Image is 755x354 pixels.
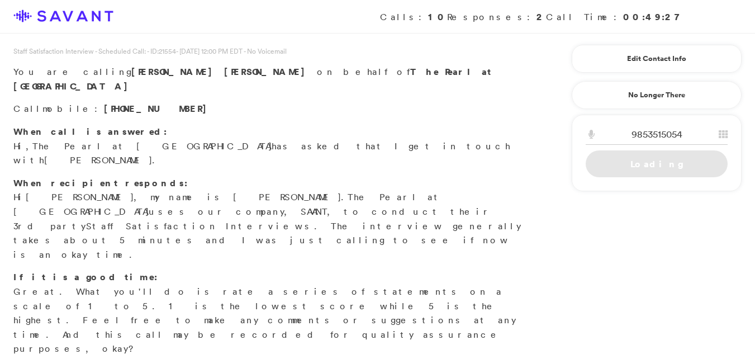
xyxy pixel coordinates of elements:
[224,65,311,78] span: [PERSON_NAME]
[536,11,546,23] strong: 2
[13,125,167,138] strong: When call is answered:
[13,65,529,93] p: You are calling on behalf of
[42,103,94,114] span: mobile
[131,65,218,78] span: [PERSON_NAME]
[13,271,158,283] strong: If it is a good time:
[13,191,443,217] span: The Pearl at [GEOGRAPHIC_DATA]
[13,65,492,92] strong: The Pearl at [GEOGRAPHIC_DATA]
[13,46,287,56] span: Staff Satisfaction Interview - Scheduled Call: - ID: - [DATE] 12:00 PM EDT - No Voicemail
[86,220,305,232] span: Staff Satisfaction Interview
[13,102,529,116] p: Call :
[623,11,686,23] strong: 00:49:27
[13,176,529,262] p: Hi , my name is [PERSON_NAME]. uses our company, SAVANT, to conduct their 3rd party s. The interv...
[104,102,212,115] span: [PHONE_NUMBER]
[572,81,742,109] a: No Longer There
[13,125,529,168] p: Hi, has asked that I get in touch with .
[26,191,134,202] span: [PERSON_NAME]
[159,46,176,56] span: 21554
[586,150,728,177] a: Loading
[586,50,728,68] a: Edit Contact Info
[13,177,188,189] strong: When recipient responds:
[44,154,152,166] span: [PERSON_NAME]
[428,11,447,23] strong: 10
[32,140,272,152] span: The Pearl at [GEOGRAPHIC_DATA]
